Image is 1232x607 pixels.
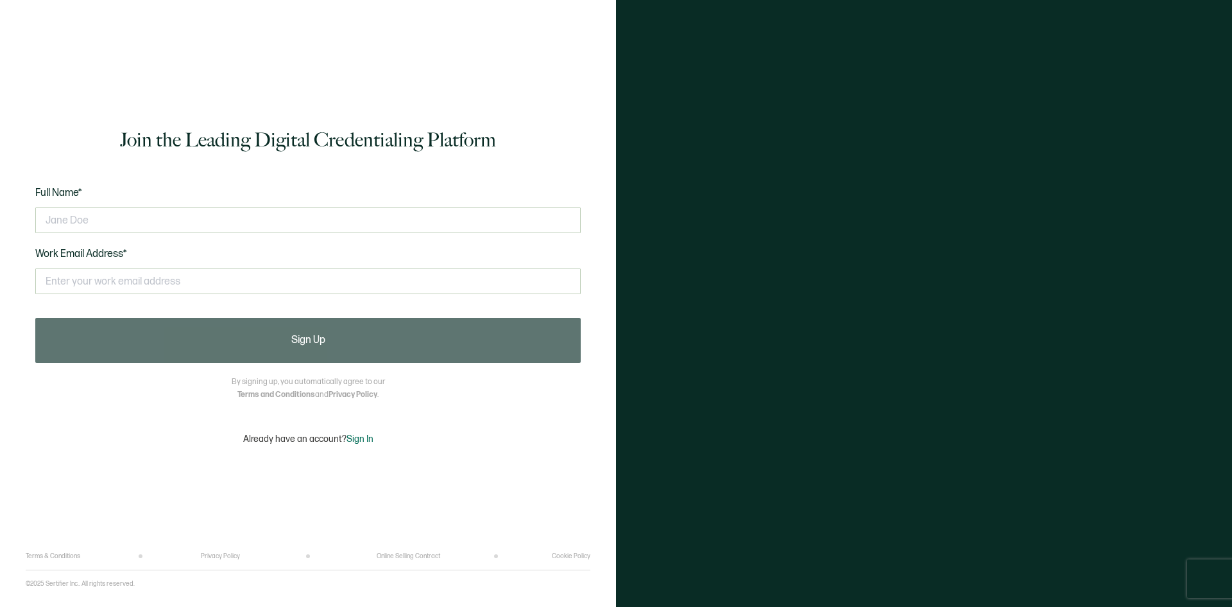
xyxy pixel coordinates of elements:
span: Full Name* [35,187,82,199]
p: By signing up, you automatically agree to our and . [232,376,385,401]
span: Work Email Address* [35,248,127,260]
a: Privacy Policy [329,390,377,400]
a: Cookie Policy [552,552,590,560]
a: Terms and Conditions [237,390,315,400]
span: Sign In [346,434,373,444]
input: Jane Doe [35,207,581,233]
a: Privacy Policy [201,552,240,560]
h1: Join the Leading Digital Credentialing Platform [120,127,496,153]
button: Sign Up [35,318,581,363]
a: Terms & Conditions [26,552,80,560]
input: Enter your work email address [35,268,581,294]
p: ©2025 Sertifier Inc.. All rights reserved. [26,580,135,588]
a: Online Selling Contract [377,552,440,560]
span: Sign Up [291,335,325,346]
p: Already have an account? [243,434,373,444]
